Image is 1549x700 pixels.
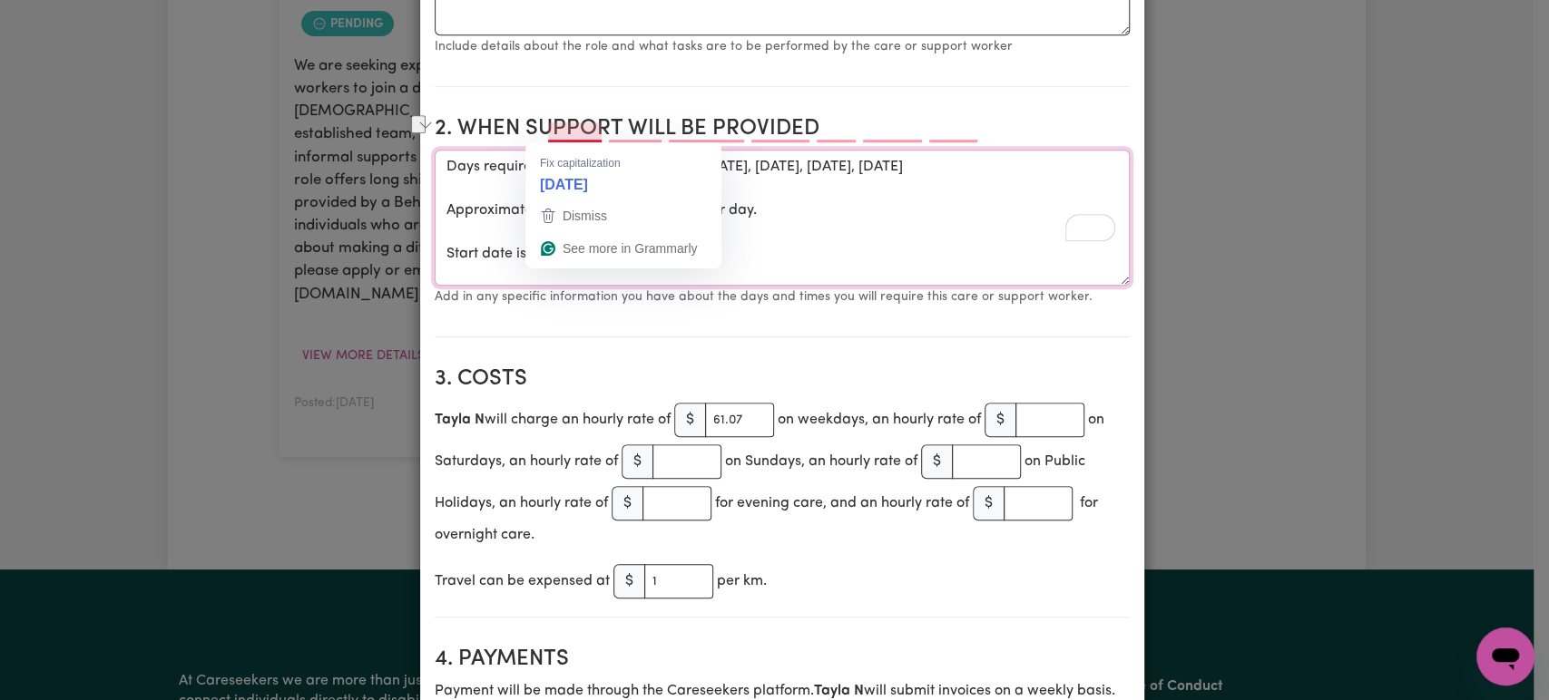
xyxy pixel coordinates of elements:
[435,399,1130,546] div: will charge an hourly rate of on weekdays, an hourly rate of on Saturdays, an hourly rate of on S...
[985,403,1016,437] span: $
[1476,627,1534,685] iframe: Button to launch messaging window
[435,647,1130,673] h2: 4. Payments
[674,403,706,437] span: $
[612,486,643,520] span: $
[613,564,645,598] span: $
[921,444,953,479] span: $
[435,40,1013,53] small: Include details about the role and what tasks are to be performed by the care or support worker
[622,444,653,479] span: $
[435,116,1130,142] h2: 2. When support will be provided
[435,366,1130,393] h2: 3. Costs
[973,486,1005,520] span: $
[435,413,485,427] b: Tayla N
[435,560,1130,602] div: Travel can be expensed at per km.
[435,150,1130,286] textarea: To enrich screen reader interactions, please activate Accessibility in Grammarly extension settings
[435,290,1093,304] small: Add in any specific information you have about the days and times you will require this care or s...
[814,684,864,698] b: Tayla N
